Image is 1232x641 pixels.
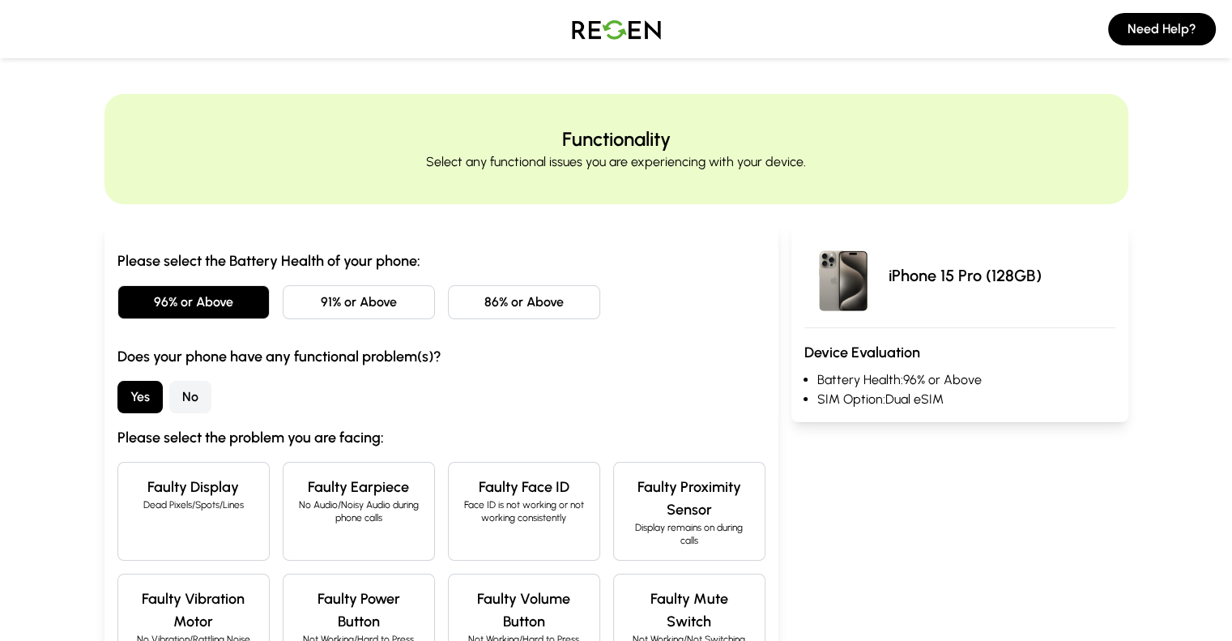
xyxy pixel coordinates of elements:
[804,341,1115,364] h3: Device Evaluation
[448,285,600,319] button: 86% or Above
[817,370,1115,390] li: Battery Health: 96% or Above
[131,476,256,498] h4: Faulty Display
[296,476,421,498] h4: Faulty Earpiece
[131,588,256,633] h4: Faulty Vibration Motor
[804,237,882,314] img: iPhone 15 Pro
[462,476,586,498] h4: Faulty Face ID
[560,6,673,52] img: Logo
[117,285,270,319] button: 96% or Above
[817,390,1115,409] li: SIM Option: Dual eSIM
[426,152,806,172] p: Select any functional issues you are experiencing with your device.
[462,498,586,524] p: Face ID is not working or not working consistently
[117,381,163,413] button: Yes
[1108,13,1216,45] button: Need Help?
[117,250,765,272] h3: Please select the Battery Health of your phone:
[296,588,421,633] h4: Faulty Power Button
[627,521,752,547] p: Display remains on during calls
[296,498,421,524] p: No Audio/Noisy Audio during phone calls
[562,126,671,152] h2: Functionality
[627,476,752,521] h4: Faulty Proximity Sensor
[117,345,765,368] h3: Does your phone have any functional problem(s)?
[283,285,435,319] button: 91% or Above
[117,426,765,449] h3: Please select the problem you are facing:
[131,498,256,511] p: Dead Pixels/Spots/Lines
[627,588,752,633] h4: Faulty Mute Switch
[889,264,1042,287] p: iPhone 15 Pro (128GB)
[169,381,211,413] button: No
[462,588,586,633] h4: Faulty Volume Button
